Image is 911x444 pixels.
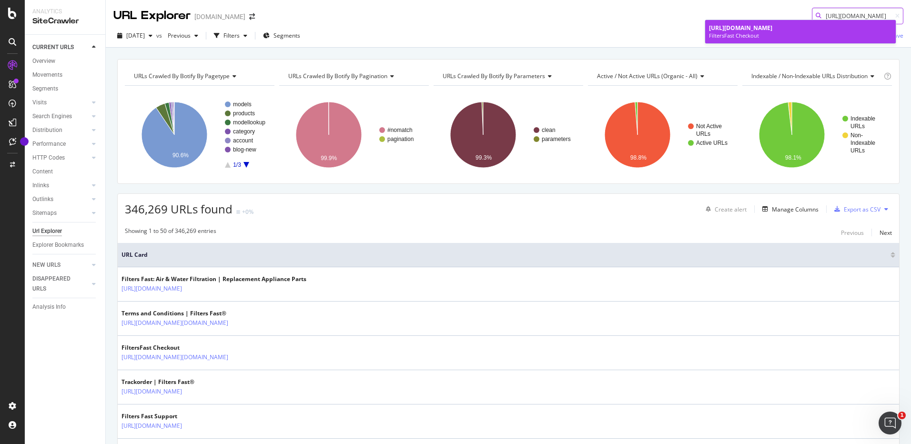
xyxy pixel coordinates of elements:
[321,155,337,161] text: 99.9%
[880,227,892,238] button: Next
[32,194,53,204] div: Outlinks
[125,201,233,217] span: 346,269 URLs found
[696,131,710,137] text: URLs
[542,136,571,142] text: parameters
[709,32,892,40] div: FiltersFast Checkout
[32,167,53,177] div: Content
[32,181,89,191] a: Inlinks
[121,387,182,396] a: [URL][DOMAIN_NAME]
[850,147,865,154] text: URLs
[233,146,256,153] text: blog-new
[125,227,216,238] div: Showing 1 to 50 of 346,269 entries
[32,139,66,149] div: Performance
[126,31,145,40] span: 2025 Sep. 6th
[879,412,901,434] iframe: Intercom live chat
[113,28,156,43] button: [DATE]
[443,72,545,80] span: URLs Crawled By Botify By parameters
[751,72,868,80] span: Indexable / Non-Indexable URLs distribution
[32,56,99,66] a: Overview
[121,378,223,386] div: Trackorder | Filters Fast®
[121,309,270,318] div: Terms and Conditions | Filters Fast®
[841,229,864,237] div: Previous
[850,115,875,122] text: Indexable
[233,161,241,168] text: 1/3
[32,125,89,135] a: Distribution
[812,8,903,24] input: Find a URL
[542,127,556,133] text: clean
[387,136,414,142] text: pagination
[441,69,575,84] h4: URLs Crawled By Botify By parameters
[279,93,429,176] svg: A chart.
[132,69,266,84] h4: URLs Crawled By Botify By pagetype
[32,274,81,294] div: DISAPPEARED URLS
[32,208,57,218] div: Sitemaps
[850,123,865,130] text: URLs
[32,240,99,250] a: Explorer Bookmarks
[172,152,189,159] text: 90.6%
[588,93,738,176] div: A chart.
[32,125,62,135] div: Distribution
[387,127,413,133] text: #nomatch
[696,123,722,130] text: Not Active
[850,132,863,139] text: Non-
[233,137,253,144] text: account
[233,101,252,108] text: models
[134,72,230,80] span: URLs Crawled By Botify By pagetype
[32,70,62,80] div: Movements
[32,226,99,236] a: Url Explorer
[286,69,420,84] h4: URLs Crawled By Botify By pagination
[880,229,892,237] div: Next
[273,31,300,40] span: Segments
[125,93,274,176] svg: A chart.
[32,98,47,108] div: Visits
[32,56,55,66] div: Overview
[121,284,182,293] a: [URL][DOMAIN_NAME]
[32,42,74,52] div: CURRENT URLS
[830,202,881,217] button: Export as CSV
[32,302,99,312] a: Analysis Info
[705,20,896,43] a: [URL][DOMAIN_NAME]FiltersFast Checkout
[121,343,270,352] div: FiltersFast Checkout
[121,275,306,283] div: Filters Fast: Air & Water Filtration | Replacement Appliance Parts
[32,139,89,149] a: Performance
[288,72,387,80] span: URLs Crawled By Botify By pagination
[476,154,492,161] text: 99.3%
[156,31,164,40] span: vs
[32,260,61,270] div: NEW URLS
[242,208,253,216] div: +0%
[210,28,251,43] button: Filters
[32,84,58,94] div: Segments
[121,318,228,328] a: [URL][DOMAIN_NAME][DOMAIN_NAME]
[121,353,228,362] a: [URL][DOMAIN_NAME][DOMAIN_NAME]
[32,208,89,218] a: Sitemaps
[32,240,84,250] div: Explorer Bookmarks
[844,205,881,213] div: Export as CSV
[32,153,89,163] a: HTTP Codes
[595,69,729,84] h4: Active / Not Active URLs
[785,154,801,161] text: 98.1%
[121,251,888,259] span: URL Card
[259,28,304,43] button: Segments
[696,140,728,146] text: Active URLs
[32,194,89,204] a: Outlinks
[772,205,819,213] div: Manage Columns
[194,12,245,21] div: [DOMAIN_NAME]
[597,72,698,80] span: Active / Not Active URLs (organic - all)
[891,31,903,40] div: Save
[121,421,182,431] a: [URL][DOMAIN_NAME]
[32,111,72,121] div: Search Engines
[32,260,89,270] a: NEW URLS
[32,42,89,52] a: CURRENT URLS
[233,110,255,117] text: products
[233,128,255,135] text: category
[32,8,98,16] div: Analytics
[236,211,240,213] img: Equal
[434,93,583,176] svg: A chart.
[32,226,62,236] div: Url Explorer
[233,119,265,126] text: modellookup
[898,412,906,419] span: 1
[749,69,882,84] h4: Indexable / Non-Indexable URLs Distribution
